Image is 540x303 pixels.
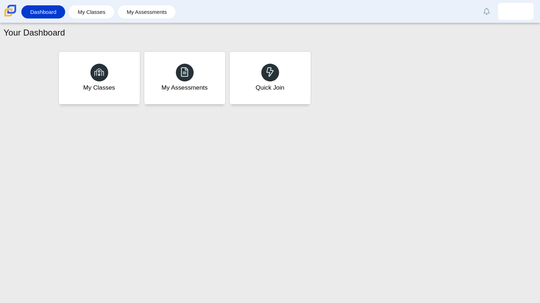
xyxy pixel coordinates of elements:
[229,51,311,105] a: Quick Join
[256,83,284,92] div: Quick Join
[83,83,115,92] div: My Classes
[25,5,62,18] a: Dashboard
[58,51,140,105] a: My Classes
[479,4,494,19] a: Alerts
[144,51,226,105] a: My Assessments
[162,83,208,92] div: My Assessments
[498,3,534,20] a: savannah.gusby.2Rc2b6
[510,6,521,17] img: savannah.gusby.2Rc2b6
[121,5,172,18] a: My Assessments
[3,3,18,18] img: Carmen School of Science & Technology
[3,13,18,19] a: Carmen School of Science & Technology
[4,27,65,39] h1: Your Dashboard
[72,5,111,18] a: My Classes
